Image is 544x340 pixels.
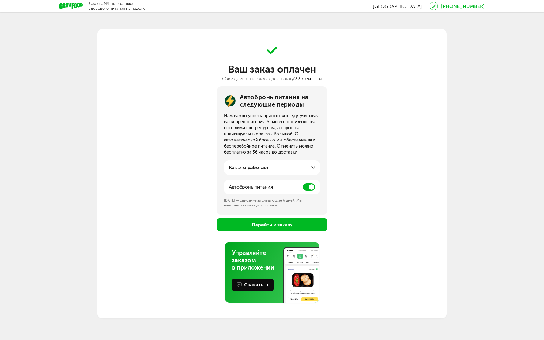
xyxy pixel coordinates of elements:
div: Как это работает [229,164,269,171]
div: Ожидайте первую доставку [97,74,447,83]
div: Сервис №1 по доставке здорового питания на неделю [89,1,146,11]
div: [DATE] — списание за следующие 6 дней. Мы напомним за день до списания. [224,198,320,208]
div: Нам важно успеть приготовить еду, учитывая ваши предпочтения. У нашего производства есть лимит по... [224,113,320,155]
div: Скачать [244,281,269,288]
span: 22 сен., пн [294,75,322,82]
div: Ваш заказ оплачен [97,64,447,74]
p: Автобронь питания [229,183,273,191]
div: Управляйте заказом в приложении [232,249,280,271]
a: [PHONE_NUMBER] [441,3,484,9]
div: Автобронь питания на следующие периоды [240,93,320,108]
span: [GEOGRAPHIC_DATA] [373,3,422,9]
button: Скачать [232,279,274,291]
button: Перейти к заказу [217,218,327,231]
